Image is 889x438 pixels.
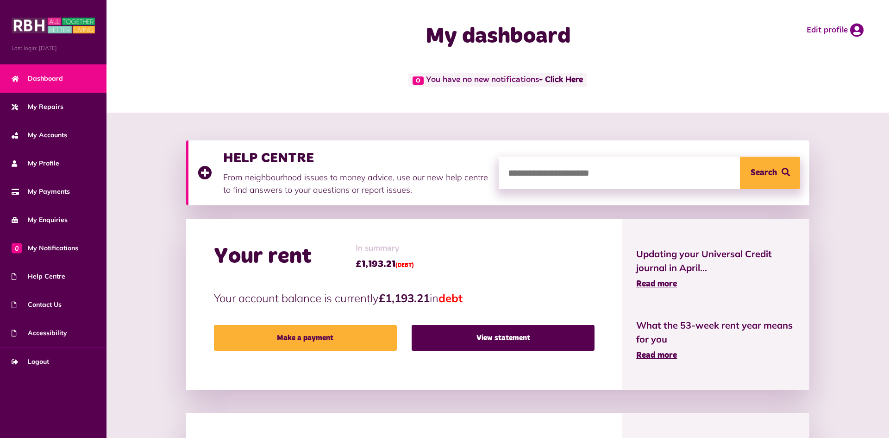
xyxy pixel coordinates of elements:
[413,76,424,85] span: 0
[412,325,595,351] a: View statement
[12,159,59,168] span: My Profile
[636,247,795,275] span: Updating your Universal Credit journal in April...
[214,290,595,306] p: Your account balance is currently in
[356,257,414,271] span: £1,193.21
[214,325,397,351] a: Make a payment
[12,357,49,367] span: Logout
[379,291,430,305] strong: £1,193.21
[12,187,70,197] span: My Payments
[12,130,67,140] span: My Accounts
[223,171,490,196] p: From neighbourhood issues to money advice, use our new help centre to find answers to your questi...
[636,318,795,346] span: What the 53-week rent year means for you
[636,351,677,360] span: Read more
[438,291,463,305] span: debt
[636,247,795,291] a: Updating your Universal Credit journal in April... Read more
[12,272,65,281] span: Help Centre
[408,73,587,87] span: You have no new notifications
[12,102,63,112] span: My Repairs
[636,280,677,288] span: Read more
[12,215,68,225] span: My Enquiries
[12,243,78,253] span: My Notifications
[807,23,864,37] a: Edit profile
[12,74,63,83] span: Dashboard
[214,243,312,270] h2: Your rent
[223,150,490,166] h3: HELP CENTRE
[539,76,583,84] a: - Click Here
[12,16,95,35] img: MyRBH
[12,44,95,52] span: Last login: [DATE]
[12,328,67,338] span: Accessibility
[636,318,795,362] a: What the 53-week rent year means for you Read more
[751,157,777,189] span: Search
[12,243,22,253] span: 0
[313,23,683,50] h1: My dashboard
[12,300,62,310] span: Contact Us
[395,263,414,268] span: (DEBT)
[356,242,414,255] span: In summary
[740,157,800,189] button: Search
